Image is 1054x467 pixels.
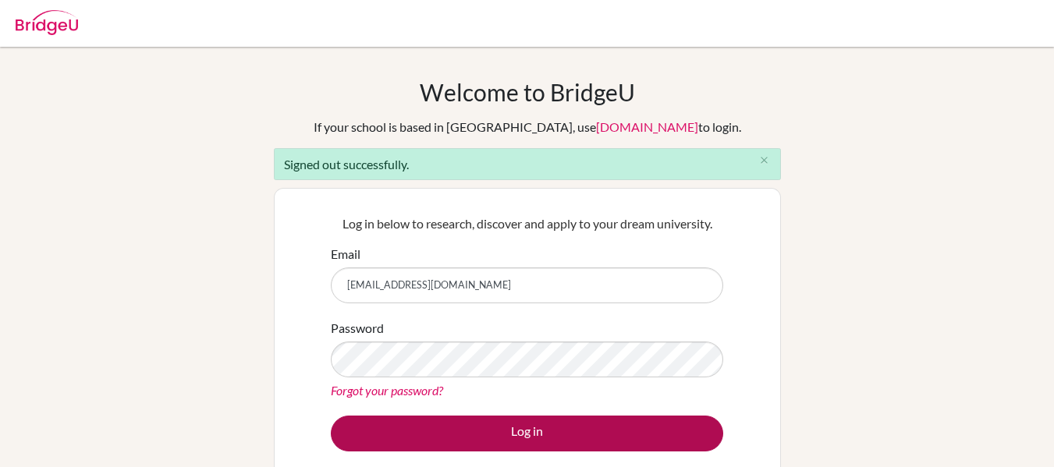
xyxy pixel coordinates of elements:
i: close [758,154,770,166]
label: Email [331,245,360,264]
button: Close [749,149,780,172]
h1: Welcome to BridgeU [420,78,635,106]
div: If your school is based in [GEOGRAPHIC_DATA], use to login. [314,118,741,136]
img: Bridge-U [16,10,78,35]
label: Password [331,319,384,338]
a: Forgot your password? [331,383,443,398]
div: Signed out successfully. [274,148,781,180]
a: [DOMAIN_NAME] [596,119,698,134]
button: Log in [331,416,723,451]
p: Log in below to research, discover and apply to your dream university. [331,214,723,233]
